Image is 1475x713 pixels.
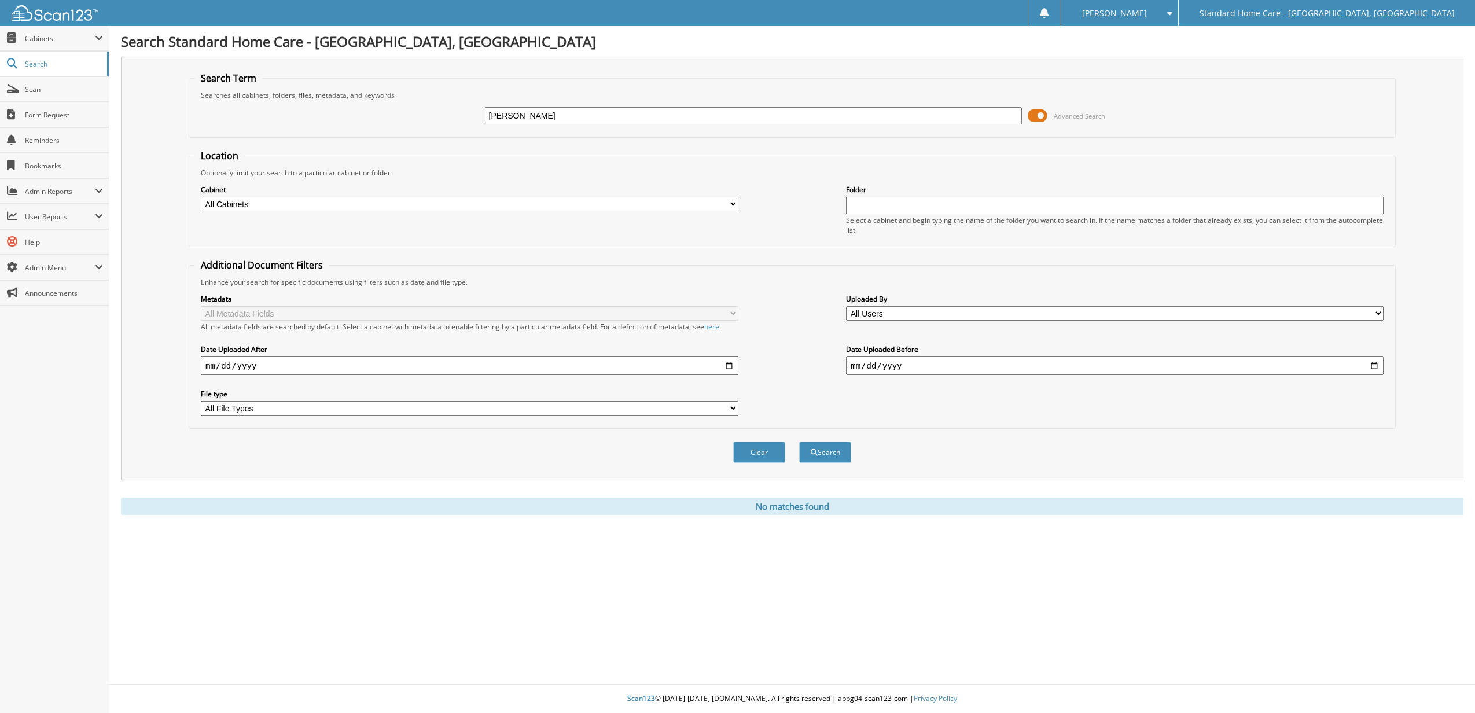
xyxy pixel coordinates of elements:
span: Reminders [25,135,103,145]
label: File type [201,389,738,399]
button: Clear [733,442,785,463]
legend: Search Term [195,72,262,84]
span: [PERSON_NAME] [1082,10,1147,17]
span: Help [25,237,103,247]
button: Search [799,442,851,463]
span: Admin Reports [25,186,95,196]
div: Optionally limit your search to a particular cabinet or folder [195,168,1389,178]
span: User Reports [25,212,95,222]
label: Cabinet [201,185,738,194]
span: Announcements [25,288,103,298]
span: Bookmarks [25,161,103,171]
legend: Location [195,149,244,162]
span: Scan [25,84,103,94]
span: Admin Menu [25,263,95,273]
label: Metadata [201,294,738,304]
a: Privacy Policy [914,693,957,703]
label: Folder [846,185,1384,194]
input: end [846,356,1384,375]
span: Advanced Search [1054,112,1105,120]
label: Date Uploaded After [201,344,738,354]
label: Uploaded By [846,294,1384,304]
div: Enhance your search for specific documents using filters such as date and file type. [195,277,1389,287]
span: Form Request [25,110,103,120]
input: start [201,356,738,375]
span: Cabinets [25,34,95,43]
span: Scan123 [627,693,655,703]
div: Select a cabinet and begin typing the name of the folder you want to search in. If the name match... [846,215,1384,235]
span: Standard Home Care - [GEOGRAPHIC_DATA], [GEOGRAPHIC_DATA] [1200,10,1455,17]
label: Date Uploaded Before [846,344,1384,354]
span: Search [25,59,101,69]
a: here [704,322,719,332]
div: Searches all cabinets, folders, files, metadata, and keywords [195,90,1389,100]
div: © [DATE]-[DATE] [DOMAIN_NAME]. All rights reserved | appg04-scan123-com | [109,685,1475,713]
legend: Additional Document Filters [195,259,329,271]
h1: Search Standard Home Care - [GEOGRAPHIC_DATA], [GEOGRAPHIC_DATA] [121,32,1463,51]
div: All metadata fields are searched by default. Select a cabinet with metadata to enable filtering b... [201,322,738,332]
div: No matches found [121,498,1463,515]
img: scan123-logo-white.svg [12,5,98,21]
